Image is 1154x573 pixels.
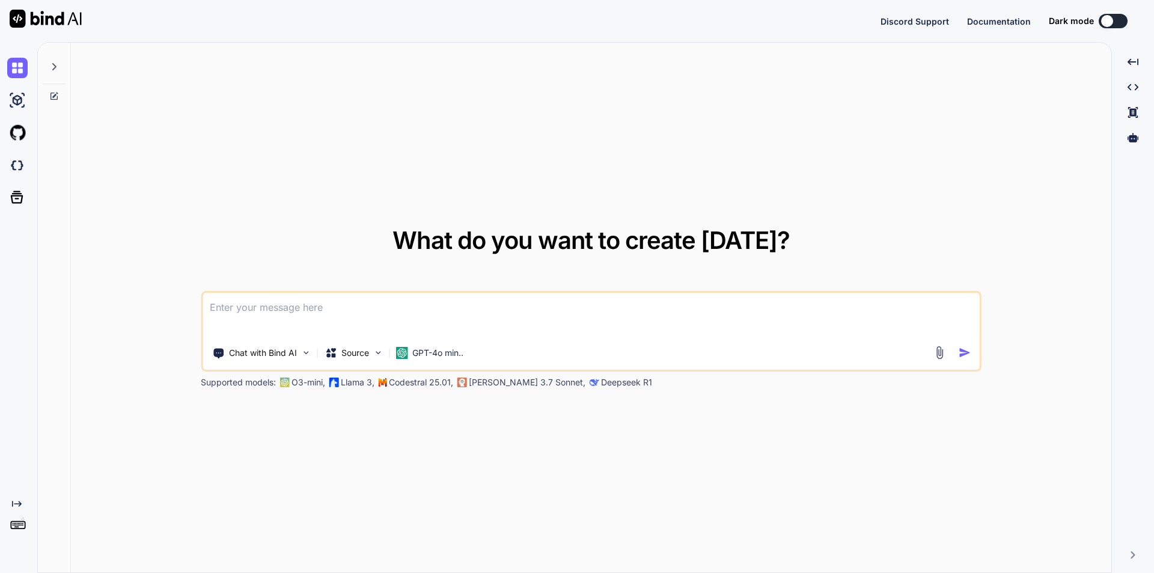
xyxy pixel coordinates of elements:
[10,10,82,28] img: Bind AI
[967,15,1031,28] button: Documentation
[229,347,297,359] p: Chat with Bind AI
[341,347,369,359] p: Source
[378,378,386,387] img: Mistral-AI
[881,15,949,28] button: Discord Support
[959,346,971,359] img: icon
[967,16,1031,26] span: Documentation
[457,378,466,387] img: claude
[389,376,453,388] p: Codestral 25.01,
[1049,15,1094,27] span: Dark mode
[392,225,790,255] span: What do you want to create [DATE]?
[601,376,652,388] p: Deepseek R1
[201,376,276,388] p: Supported models:
[329,378,338,387] img: Llama2
[7,58,28,78] img: chat
[933,346,947,360] img: attachment
[373,348,383,358] img: Pick Models
[279,378,289,387] img: GPT-4
[412,347,463,359] p: GPT-4o min..
[881,16,949,26] span: Discord Support
[469,376,585,388] p: [PERSON_NAME] 3.7 Sonnet,
[7,123,28,143] img: githubLight
[395,347,408,359] img: GPT-4o mini
[301,348,311,358] img: Pick Tools
[292,376,325,388] p: O3-mini,
[589,378,599,387] img: claude
[7,90,28,111] img: ai-studio
[341,376,374,388] p: Llama 3,
[7,155,28,176] img: darkCloudIdeIcon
